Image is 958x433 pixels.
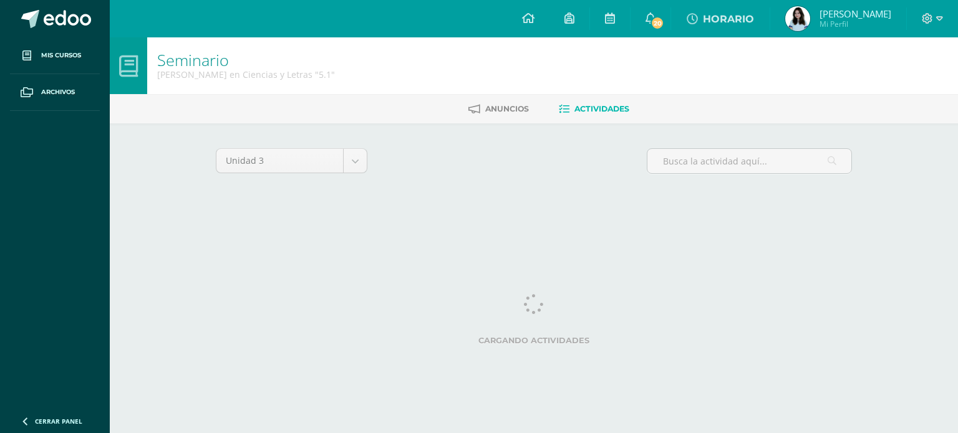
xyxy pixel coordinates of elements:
a: Actividades [559,99,629,119]
span: Unidad 3 [226,149,334,173]
span: Cerrar panel [35,417,82,426]
h1: Seminario [157,51,335,69]
span: Anuncios [485,104,529,113]
div: Quinto Bachillerato en Ciencias y Letras '5.1' [157,69,335,80]
img: 4a8f2d568a67eeac49c5c4e004588209.png [785,6,810,31]
a: Seminario [157,49,229,70]
span: 20 [651,16,664,30]
span: HORARIO [703,13,754,25]
span: Archivos [41,87,75,97]
label: Cargando actividades [216,336,852,345]
a: Archivos [10,74,100,111]
a: Mis cursos [10,37,100,74]
span: Mi Perfil [820,19,891,29]
a: Anuncios [468,99,529,119]
span: [PERSON_NAME] [820,7,891,20]
span: Actividades [574,104,629,113]
span: Mis cursos [41,50,81,60]
input: Busca la actividad aquí... [647,149,851,173]
a: Unidad 3 [216,149,367,173]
